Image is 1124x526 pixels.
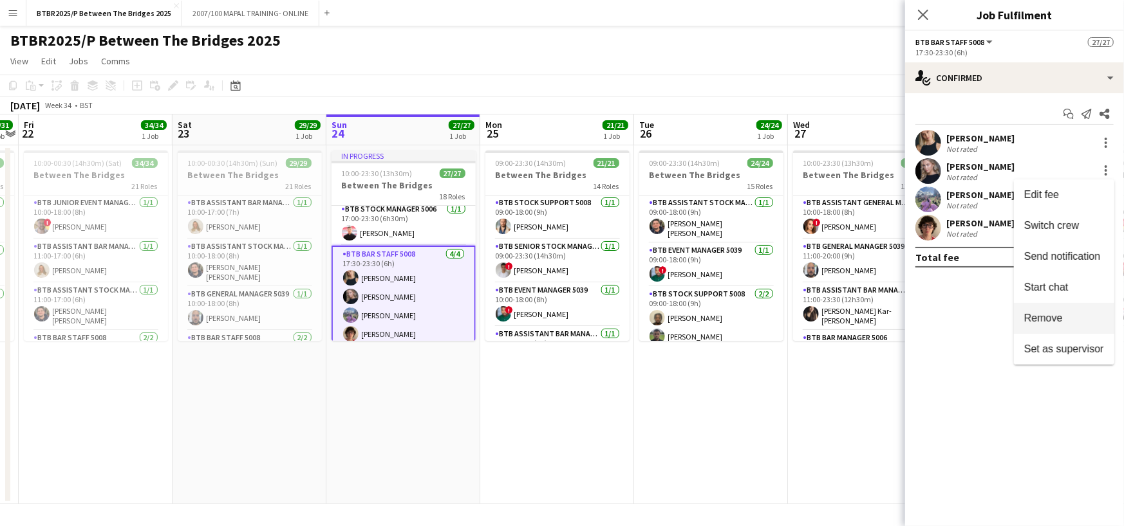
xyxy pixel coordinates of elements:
button: Send notification [1014,241,1114,272]
button: Set as supervisor [1014,334,1114,365]
span: Switch crew [1024,220,1079,231]
button: Remove [1014,303,1114,334]
button: Edit fee [1014,179,1114,210]
span: Set as supervisor [1024,343,1104,354]
button: Start chat [1014,272,1114,303]
span: Edit fee [1024,189,1059,200]
span: Remove [1024,313,1063,323]
button: Switch crew [1014,210,1114,241]
span: Start chat [1024,282,1068,293]
span: Send notification [1024,251,1100,262]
